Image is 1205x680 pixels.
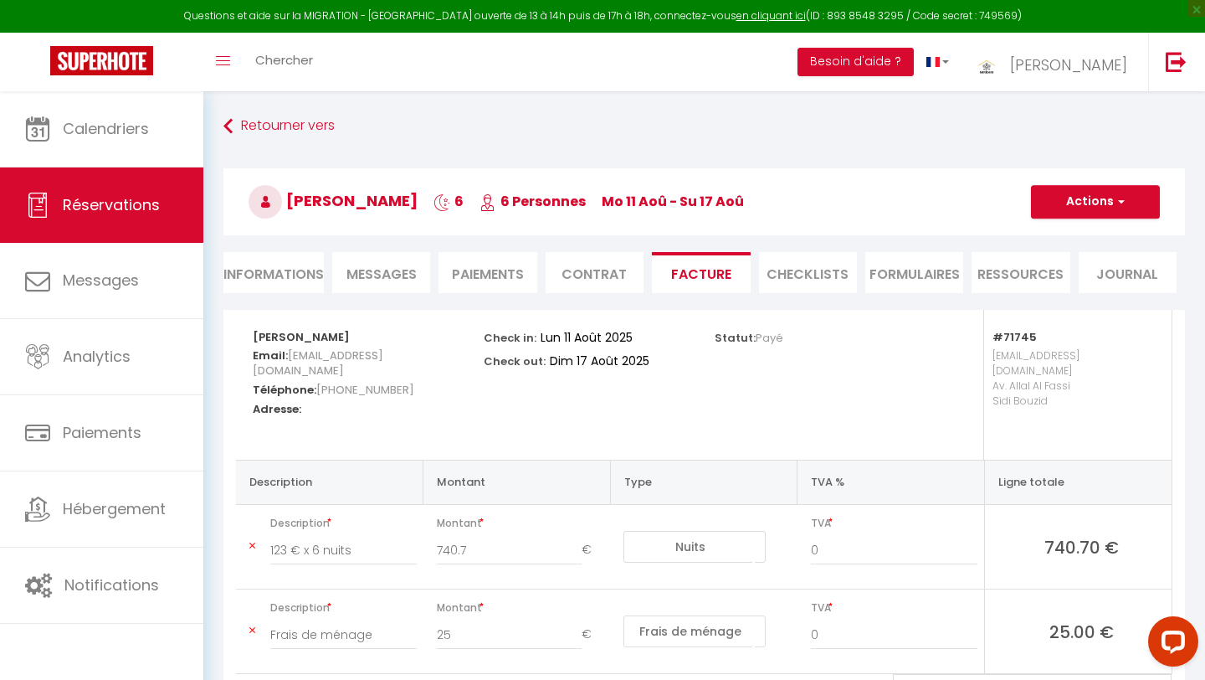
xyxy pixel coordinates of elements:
[63,270,139,291] span: Messages
[972,252,1069,293] li: Ressources
[797,48,914,76] button: Besoin d'aide ?
[223,111,1185,142] a: Retourner vers
[437,596,604,620] span: Montant
[50,46,153,75] img: Super Booking
[998,535,1165,559] span: 740.70 €
[270,596,417,620] span: Description
[1166,51,1187,72] img: logout
[255,51,313,69] span: Chercher
[253,348,288,363] strong: Email:
[63,498,166,519] span: Hébergement
[433,192,464,211] span: 6
[223,252,324,293] li: Informations
[249,190,418,211] span: [PERSON_NAME]
[243,33,326,91] a: Chercher
[63,118,149,139] span: Calendriers
[974,48,999,83] img: ...
[1010,54,1127,75] span: [PERSON_NAME]
[346,265,417,284] span: Messages
[63,422,141,443] span: Paiements
[316,378,414,402] span: [PHONE_NUMBER]
[253,343,383,383] span: [EMAIL_ADDRESS][DOMAIN_NAME]
[992,344,1155,443] p: [EMAIL_ADDRESS][DOMAIN_NAME] Av. Allal Al Fassi Sidi Bouzid
[253,382,316,398] strong: Téléphone:
[1135,610,1205,680] iframe: LiveChat chat widget
[759,252,857,293] li: CHECKLISTS
[253,329,350,345] strong: [PERSON_NAME]
[484,327,536,346] p: Check in:
[63,194,160,215] span: Réservations
[582,620,603,650] span: €
[961,33,1148,91] a: ... [PERSON_NAME]
[998,620,1165,643] span: 25.00 €
[1031,185,1160,219] button: Actions
[797,460,985,504] th: TVA %
[992,329,1037,345] strong: #71745
[865,252,963,293] li: FORMULAIRES
[438,252,536,293] li: Paiements
[1079,252,1177,293] li: Journal
[437,512,604,535] span: Montant
[63,346,131,367] span: Analytics
[484,350,546,369] p: Check out:
[736,8,806,23] a: en cliquant ici
[546,252,644,293] li: Contrat
[602,192,744,211] span: Mo 11 Aoû - Su 17 Aoû
[652,252,750,293] li: Facture
[423,460,611,504] th: Montant
[479,192,586,211] span: 6 Personnes
[270,512,417,535] span: Description
[253,401,301,417] strong: Adresse:
[582,535,603,565] span: €
[236,460,423,504] th: Description
[64,574,159,595] span: Notifications
[811,596,977,620] span: TVA
[811,512,977,535] span: TVA
[984,460,1172,504] th: Ligne totale
[756,330,783,346] span: Payé
[610,460,797,504] th: Type
[715,327,783,346] p: Statut:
